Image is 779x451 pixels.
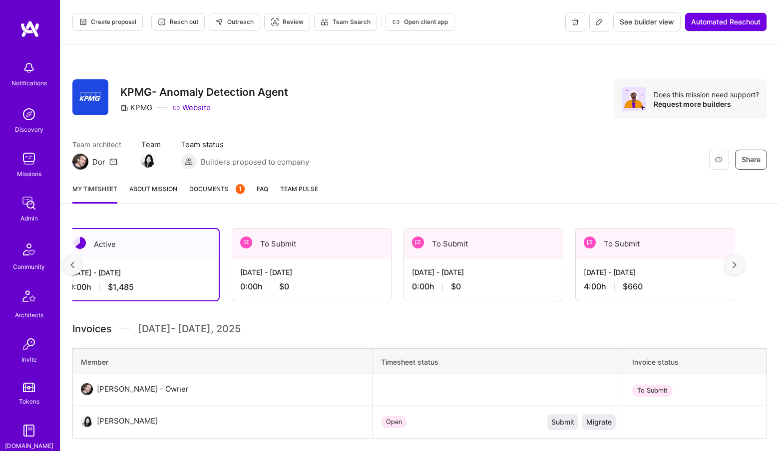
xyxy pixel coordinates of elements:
button: Migrate [582,414,616,430]
div: [DATE] - [DATE] [412,267,555,277]
div: To Submit [404,228,563,259]
span: Documents [189,184,245,194]
div: [DATE] - [DATE] [69,267,211,278]
a: FAQ [257,184,268,204]
span: Open client app [392,17,448,26]
span: See builder view [620,17,674,27]
div: Architects [15,310,43,320]
div: 0:00 h [412,281,555,292]
div: [PERSON_NAME] [97,415,158,427]
div: Does this mission need support? [654,90,759,99]
img: teamwork [19,149,39,169]
h3: KPMG- Anomaly Detection Agent [120,86,288,98]
div: Tokens [19,396,39,407]
div: Invite [21,354,37,365]
img: guide book [19,421,39,441]
span: Automated Reachout [691,17,761,27]
img: bell [19,58,39,78]
img: Company Logo [72,79,108,115]
div: [DATE] - [DATE] [240,267,383,277]
span: Invoices [72,321,112,336]
a: Documents1 [189,184,245,204]
img: Avatar [622,87,646,111]
i: icon EyeClosed [715,156,723,164]
div: KPMG [120,102,152,113]
span: Team Pulse [280,185,318,193]
th: Timesheet status [373,349,624,376]
span: Team [141,139,161,150]
a: My timesheet [72,184,117,204]
div: [DOMAIN_NAME] [5,441,53,451]
span: Team architect [72,139,121,150]
span: Team status [181,139,309,150]
span: Team Search [321,17,371,26]
div: To Submit [232,228,391,259]
a: About Mission [129,184,177,204]
div: [PERSON_NAME] - Owner [97,383,189,395]
img: Divider [120,321,130,336]
img: Architects [17,286,41,310]
i: icon Mail [109,158,117,166]
img: admin teamwork [19,193,39,213]
div: Notifications [11,78,47,88]
img: left [70,261,74,268]
button: Share [735,150,767,170]
i: icon Proposal [79,18,87,26]
span: Create proposal [79,17,136,26]
span: Submit [551,417,574,427]
div: Active [61,229,219,259]
div: Discovery [15,124,43,135]
span: $0 [451,281,461,292]
button: Team Search [314,13,377,31]
div: 0:00 h [240,281,383,292]
th: Invoice status [624,349,767,376]
span: [DATE] - [DATE] , 2025 [138,321,241,336]
img: Builders proposed to company [181,154,197,170]
div: Missions [17,169,41,179]
div: [DATE] - [DATE] [584,267,727,277]
span: Outreach [215,17,254,26]
a: Team Member Avatar [141,152,154,169]
div: 1 [236,184,245,194]
button: Outreach [209,13,260,31]
span: Migrate [586,417,612,427]
img: tokens [23,383,35,392]
i: icon CompanyGray [120,104,128,112]
button: Reach out [151,13,205,31]
img: right [733,261,737,268]
a: Team Pulse [280,184,318,204]
i: icon Targeter [271,18,279,26]
span: $660 [623,281,643,292]
button: Submit [547,414,578,430]
div: Community [13,261,45,272]
img: Team Member Avatar [140,153,155,168]
img: discovery [19,104,39,124]
span: Review [271,17,304,26]
th: Member [73,349,373,376]
span: Reach out [158,17,198,26]
div: 9:00 h [69,282,211,292]
img: logo [20,20,40,38]
img: Community [17,237,41,261]
button: Review [264,13,310,31]
img: User Avatar [81,415,93,427]
button: Open client app [386,13,454,31]
img: Invite [19,334,39,354]
div: To Submit [576,228,735,259]
div: Open [381,416,407,428]
div: To Submit [632,385,673,397]
img: To Submit [412,236,424,248]
button: Create proposal [72,13,143,31]
div: Admin [20,213,38,224]
img: User Avatar [81,383,93,395]
img: To Submit [584,236,596,248]
img: To Submit [240,236,252,248]
img: Team Architect [72,154,88,170]
a: Website [172,102,211,113]
button: Automated Reachout [685,12,767,31]
div: Request more builders [654,99,759,109]
span: $0 [279,281,289,292]
button: See builder view [613,12,681,31]
div: 4:00 h [584,281,727,292]
div: Dor [92,157,105,167]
